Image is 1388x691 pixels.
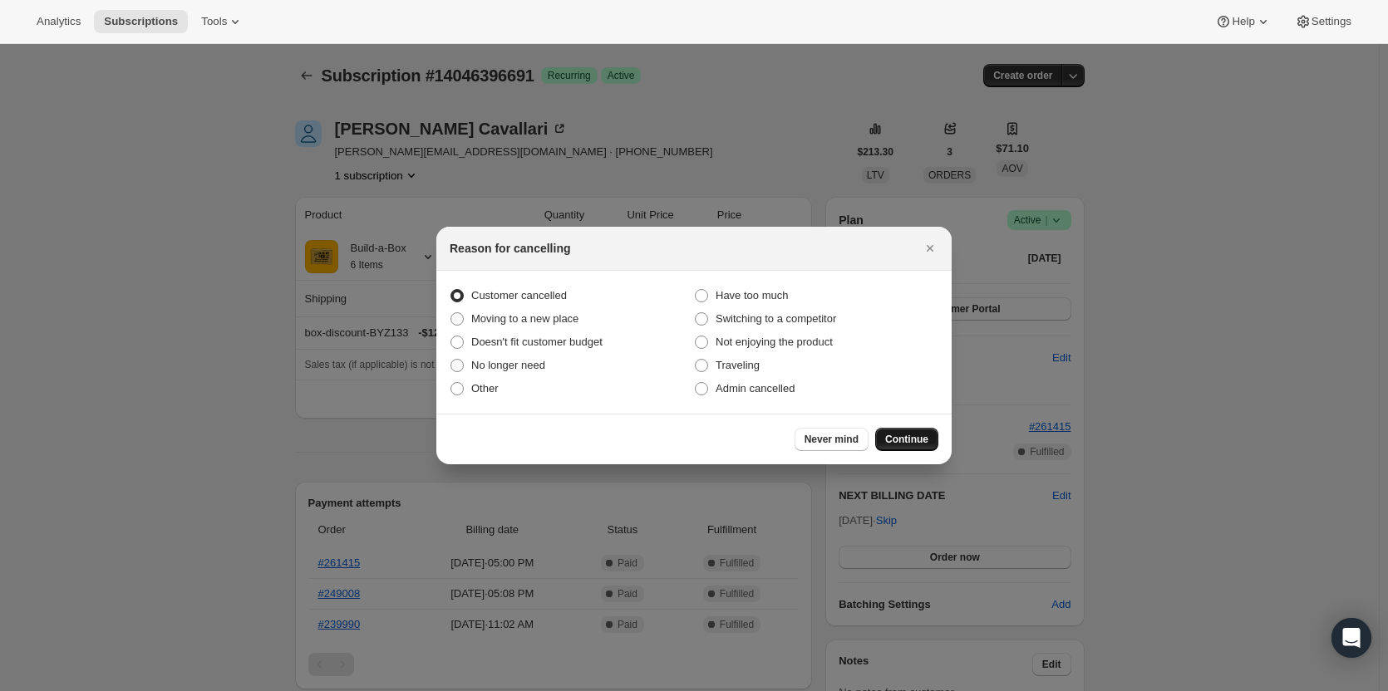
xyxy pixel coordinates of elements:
[918,237,942,260] button: Close
[37,15,81,28] span: Analytics
[716,289,788,301] span: Have too much
[875,428,938,451] button: Continue
[27,10,91,33] button: Analytics
[716,312,836,325] span: Switching to a competitor
[450,240,570,257] h2: Reason for cancelling
[191,10,253,33] button: Tools
[805,433,859,446] span: Never mind
[1205,10,1281,33] button: Help
[1285,10,1361,33] button: Settings
[471,382,499,395] span: Other
[716,359,760,371] span: Traveling
[471,336,603,348] span: Doesn't fit customer budget
[1232,15,1254,28] span: Help
[1312,15,1351,28] span: Settings
[471,312,578,325] span: Moving to a new place
[201,15,227,28] span: Tools
[716,336,833,348] span: Not enjoying the product
[471,359,545,371] span: No longer need
[94,10,188,33] button: Subscriptions
[471,289,567,301] span: Customer cancelled
[1331,618,1371,658] div: Open Intercom Messenger
[716,382,795,395] span: Admin cancelled
[795,428,869,451] button: Never mind
[104,15,178,28] span: Subscriptions
[885,433,928,446] span: Continue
